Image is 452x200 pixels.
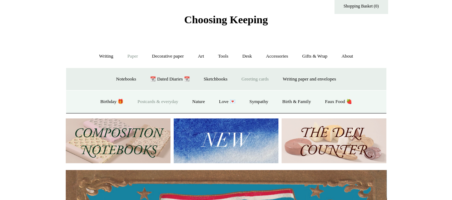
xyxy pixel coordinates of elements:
[66,118,170,163] img: 202302 Composition ledgers.jpg__PID:69722ee6-fa44-49dd-a067-31375e5d54ec
[236,47,258,66] a: Desk
[243,92,275,111] a: Sympathy
[184,14,268,25] span: Choosing Keeping
[93,47,120,66] a: Writing
[318,92,358,111] a: Faux Food 🍓
[295,47,334,66] a: Gifts & Wrap
[335,47,359,66] a: About
[186,92,211,111] a: Nature
[259,47,294,66] a: Accessories
[276,92,317,111] a: Birth & Family
[212,47,235,66] a: Tools
[145,47,190,66] a: Decorative paper
[282,118,386,163] img: The Deli Counter
[121,47,144,66] a: Paper
[276,70,342,89] a: Writing paper and envelopes
[94,92,130,111] a: Birthday 🎁
[192,47,210,66] a: Art
[184,19,268,24] a: Choosing Keeping
[110,70,143,89] a: Notebooks
[235,70,275,89] a: Greeting cards
[131,92,185,111] a: Postcards & everyday
[144,70,196,89] a: 📆 Dated Diaries 📆
[197,70,234,89] a: Sketchbooks
[174,118,278,163] img: New.jpg__PID:f73bdf93-380a-4a35-bcfe-7823039498e1
[213,92,242,111] a: Love 💌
